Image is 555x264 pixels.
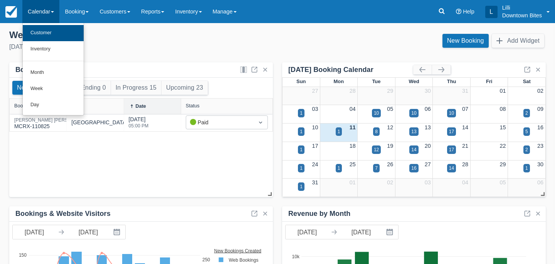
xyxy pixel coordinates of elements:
[523,79,531,84] span: Sat
[14,103,32,109] div: Booking
[525,146,528,153] div: 2
[110,225,125,239] button: Interact with the calendar and add the check-in date for your trip.
[296,79,306,84] span: Sun
[425,179,431,185] a: 03
[300,128,303,135] div: 1
[425,88,431,94] a: 30
[161,81,208,95] button: Upcoming 23
[350,179,356,185] a: 01
[411,110,416,117] div: 10
[537,179,543,185] a: 06
[537,106,543,112] a: 09
[71,119,253,127] div: [GEOGRAPHIC_DATA] , [GEOGRAPHIC_DATA][PERSON_NAME] - Dinner
[456,9,461,14] i: Help
[67,225,110,239] input: End Date
[425,106,431,112] a: 06
[13,225,56,239] input: Start Date
[525,165,528,172] div: 1
[312,106,318,112] a: 03
[5,6,17,18] img: checkfront-main-nav-mini-logo.png
[23,25,84,41] a: Customer
[425,143,431,149] a: 20
[312,143,318,149] a: 17
[502,12,542,19] p: Downtown Bites
[12,81,39,95] button: New 1
[129,115,149,133] div: [DATE]
[486,79,493,84] span: Fri
[372,79,380,84] span: Tue
[462,161,468,167] a: 28
[22,23,84,115] ul: Calendar
[375,165,378,172] div: 7
[300,183,303,190] div: 1
[525,128,528,135] div: 5
[502,4,542,12] p: Lilli
[14,118,92,130] div: MCRX-110825
[462,88,468,94] a: 31
[500,88,506,94] a: 01
[383,225,398,239] button: Interact with the calendar and add the check-in date for your trip.
[492,34,544,48] button: Add Widget
[462,143,468,149] a: 21
[387,161,393,167] a: 26
[350,161,356,167] a: 25
[462,179,468,185] a: 04
[23,65,84,81] a: Month
[500,124,506,130] a: 15
[312,161,318,167] a: 24
[374,146,379,153] div: 12
[338,165,340,172] div: 1
[387,88,393,94] a: 29
[462,124,468,130] a: 14
[286,225,329,239] input: Start Date
[288,209,350,218] div: Revenue by Month
[387,143,393,149] a: 19
[409,79,419,84] span: Wed
[500,179,506,185] a: 05
[288,65,413,74] div: [DATE] Booking Calendar
[334,79,344,84] span: Mon
[23,97,84,113] a: Day
[14,121,92,124] a: [PERSON_NAME] [PERSON_NAME]MCRX-110825
[136,104,146,109] div: Date
[537,143,543,149] a: 23
[15,209,111,218] div: Bookings & Website Visitors
[14,118,92,122] div: [PERSON_NAME] [PERSON_NAME]
[387,179,393,185] a: 02
[23,81,84,97] a: Week
[190,118,250,127] div: Paid
[537,161,543,167] a: 30
[387,106,393,112] a: 05
[537,88,543,94] a: 02
[300,146,303,153] div: 1
[15,65,81,74] div: Bookings by Month
[312,124,318,130] a: 10
[411,128,416,135] div: 13
[312,88,318,94] a: 27
[411,165,416,172] div: 16
[9,42,271,52] div: [DATE]
[374,110,379,117] div: 10
[500,161,506,167] a: 29
[23,41,84,57] a: Inventory
[129,124,149,128] div: 05:00 PM
[300,165,303,172] div: 1
[525,110,528,117] div: 2
[350,124,356,130] a: 11
[411,146,416,153] div: 14
[447,79,456,84] span: Thu
[449,146,454,153] div: 17
[215,248,262,253] text: New Bookings Created
[9,29,271,41] div: Welcome , Lilli !
[463,8,474,15] span: Help
[537,124,543,130] a: 16
[449,128,454,135] div: 17
[449,165,454,172] div: 14
[350,106,356,112] a: 04
[387,124,393,130] a: 12
[312,179,318,185] a: 31
[350,88,356,94] a: 28
[500,143,506,149] a: 22
[300,110,303,117] div: 1
[350,143,356,149] a: 18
